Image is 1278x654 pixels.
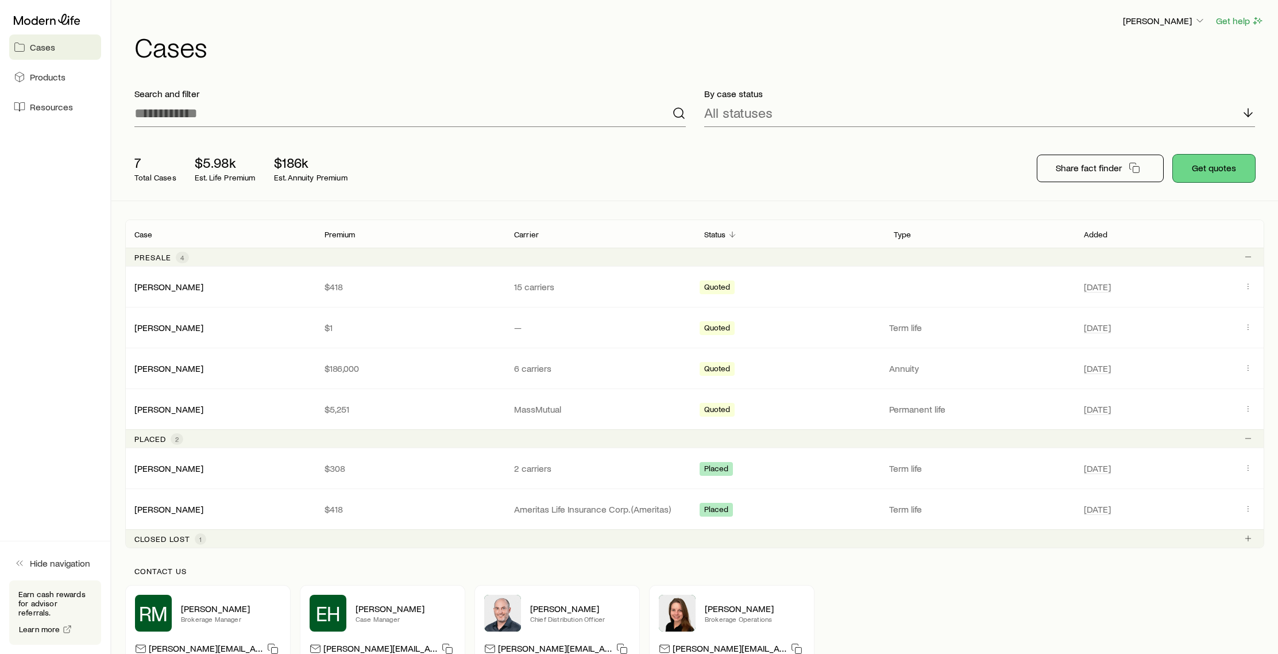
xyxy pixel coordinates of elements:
p: $418 [325,503,496,515]
div: [PERSON_NAME] [134,322,203,334]
span: EH [316,602,341,625]
span: Products [30,71,65,83]
p: Case [134,230,153,239]
p: $1 [325,322,496,333]
span: Learn more [19,625,60,633]
span: Resources [30,101,73,113]
div: Client cases [125,220,1264,548]
p: Permanent life [889,403,1070,415]
button: Get quotes [1173,155,1255,182]
p: Contact us [134,567,1255,576]
a: [PERSON_NAME] [134,281,203,292]
div: [PERSON_NAME] [134,463,203,475]
p: Placed [134,434,166,444]
span: [DATE] [1084,363,1111,374]
span: [DATE] [1084,403,1111,415]
span: 2 [175,434,179,444]
p: Brokerage Operations [705,614,805,624]
span: Placed [704,464,729,476]
span: [DATE] [1084,281,1111,293]
p: [PERSON_NAME] [705,603,805,614]
span: [DATE] [1084,463,1111,474]
p: Ameritas Life Insurance Corp. (Ameritas) [514,503,686,515]
p: Term life [889,463,1070,474]
p: 2 carriers [514,463,686,474]
span: Quoted [704,405,731,417]
p: Term life [889,322,1070,333]
p: [PERSON_NAME] [530,603,630,614]
span: Quoted [704,323,731,335]
img: Dan Pierson [484,595,521,632]
p: Earn cash rewards for advisor referrals. [18,590,92,617]
p: Brokerage Manager [181,614,281,624]
a: [PERSON_NAME] [134,363,203,374]
p: $418 [325,281,496,293]
a: [PERSON_NAME] [134,322,203,333]
p: Closed lost [134,534,190,544]
h1: Cases [134,33,1264,60]
p: $5,251 [325,403,496,415]
span: [DATE] [1084,322,1111,333]
p: Search and filter [134,88,686,99]
p: Premium [325,230,356,239]
span: Hide navigation [30,557,90,569]
img: Ellen Wall [659,595,696,632]
button: Get help [1215,14,1264,28]
div: [PERSON_NAME] [134,503,203,515]
p: Chief Distribution Officer [530,614,630,624]
button: Share fact finder [1037,155,1164,182]
span: 1 [199,534,202,544]
p: 6 carriers [514,363,686,374]
p: $186k [274,155,348,171]
div: [PERSON_NAME] [134,363,203,375]
span: [DATE] [1084,503,1111,515]
p: 7 [134,155,176,171]
span: 4 [180,253,184,262]
p: Presale [134,253,171,262]
p: MassMutual [514,403,686,415]
div: [PERSON_NAME] [134,403,203,416]
p: — [514,322,686,333]
div: Earn cash rewards for advisor referrals.Learn more [9,580,101,645]
p: Annuity [889,363,1070,374]
p: Term life [889,503,1070,515]
a: [PERSON_NAME] [134,503,203,514]
p: $5.98k [195,155,256,171]
p: [PERSON_NAME] [356,603,455,614]
span: RM [139,602,168,625]
span: Cases [30,41,55,53]
a: Resources [9,94,101,120]
a: [PERSON_NAME] [134,403,203,414]
p: $308 [325,463,496,474]
span: Placed [704,505,729,517]
p: Share fact finder [1056,162,1122,174]
p: Added [1084,230,1108,239]
p: [PERSON_NAME] [181,603,281,614]
div: [PERSON_NAME] [134,281,203,293]
p: Est. Life Premium [195,173,256,182]
span: Quoted [704,364,731,376]
a: Products [9,64,101,90]
p: Total Cases [134,173,176,182]
p: Type [894,230,912,239]
p: By case status [704,88,1256,99]
p: Carrier [514,230,539,239]
p: Est. Annuity Premium [274,173,348,182]
p: All statuses [704,105,773,121]
a: Cases [9,34,101,60]
button: [PERSON_NAME] [1122,14,1206,28]
p: $186,000 [325,363,496,374]
p: Status [704,230,726,239]
button: Hide navigation [9,551,101,576]
a: [PERSON_NAME] [134,463,203,474]
p: 15 carriers [514,281,686,293]
p: [PERSON_NAME] [1123,15,1206,26]
p: Case Manager [356,614,455,624]
span: Quoted [704,282,731,294]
